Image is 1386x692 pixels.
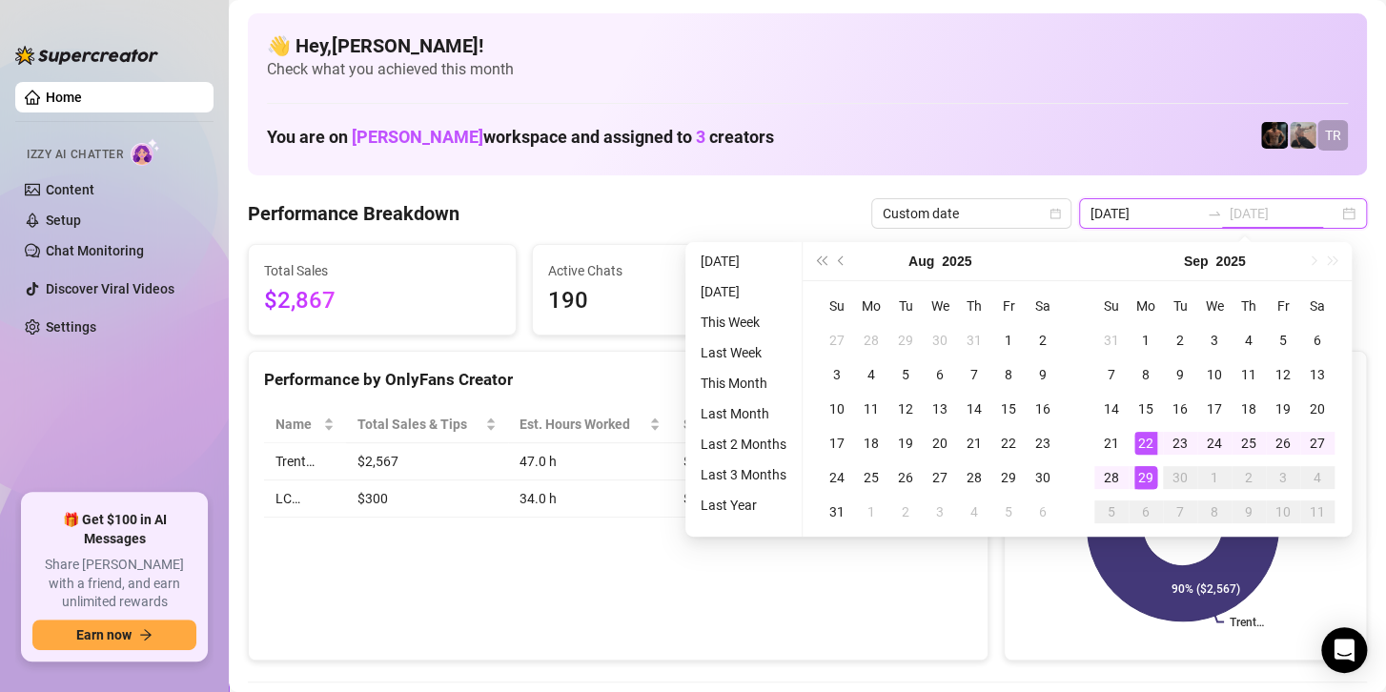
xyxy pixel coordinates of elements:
div: 8 [1134,363,1157,386]
td: 2025-08-14 [957,392,991,426]
input: Start date [1090,203,1199,224]
div: 3 [1203,329,1226,352]
th: Tu [888,289,923,323]
td: 2025-08-08 [991,357,1026,392]
div: 14 [963,397,986,420]
td: 2025-08-26 [888,460,923,495]
div: 12 [1272,363,1294,386]
div: 11 [1306,500,1329,523]
td: 2025-09-11 [1232,357,1266,392]
td: $54.62 [672,443,796,480]
div: 4 [1306,466,1329,489]
div: 2 [1237,466,1260,489]
td: 2025-10-01 [1197,460,1232,495]
div: 27 [825,329,848,352]
div: 10 [1203,363,1226,386]
th: We [923,289,957,323]
td: 2025-09-06 [1300,323,1335,357]
td: 2025-08-22 [991,426,1026,460]
div: 6 [1306,329,1329,352]
td: 2025-08-04 [854,357,888,392]
td: 2025-08-03 [820,357,854,392]
td: $8.82 [672,480,796,518]
td: 2025-09-26 [1266,426,1300,460]
button: Last year (Control + left) [810,242,831,280]
td: 2025-09-01 [854,495,888,529]
td: 2025-09-17 [1197,392,1232,426]
span: Custom date [883,199,1060,228]
td: 2025-09-20 [1300,392,1335,426]
span: TR [1325,125,1341,146]
a: Setup [46,213,81,228]
button: Choose a month [1184,242,1209,280]
span: Active Chats [548,260,785,281]
td: 2025-10-04 [1300,460,1335,495]
div: 26 [894,466,917,489]
td: $2,567 [346,443,508,480]
div: 2 [894,500,917,523]
div: 10 [825,397,848,420]
button: Earn nowarrow-right [32,620,196,650]
a: Discover Viral Videos [46,281,174,296]
td: 2025-09-14 [1094,392,1129,426]
div: 1 [1134,329,1157,352]
td: 2025-09-01 [1129,323,1163,357]
span: Total Sales & Tips [357,414,481,435]
span: Total Sales [264,260,500,281]
div: 27 [928,466,951,489]
td: 2025-08-18 [854,426,888,460]
li: [DATE] [693,250,794,273]
div: 5 [997,500,1020,523]
span: $2,867 [264,283,500,319]
th: Su [1094,289,1129,323]
div: 30 [928,329,951,352]
td: 2025-08-20 [923,426,957,460]
th: Mo [1129,289,1163,323]
td: 2025-08-01 [991,323,1026,357]
span: Check what you achieved this month [267,59,1348,80]
div: 4 [1237,329,1260,352]
span: swap-right [1207,206,1222,221]
td: 2025-07-27 [820,323,854,357]
th: Fr [1266,289,1300,323]
div: 6 [928,363,951,386]
td: 2025-08-28 [957,460,991,495]
button: Choose a month [908,242,934,280]
div: 25 [860,466,883,489]
div: 19 [894,432,917,455]
div: 16 [1031,397,1054,420]
div: 29 [1134,466,1157,489]
div: 1 [997,329,1020,352]
td: 2025-07-31 [957,323,991,357]
td: 2025-07-29 [888,323,923,357]
td: 2025-09-27 [1300,426,1335,460]
td: Trent… [264,443,346,480]
div: 7 [963,363,986,386]
div: 5 [894,363,917,386]
td: 2025-09-03 [1197,323,1232,357]
div: 29 [894,329,917,352]
td: 2025-09-22 [1129,426,1163,460]
div: 23 [1169,432,1192,455]
td: 2025-09-12 [1266,357,1300,392]
div: 9 [1169,363,1192,386]
span: [PERSON_NAME] [352,127,483,147]
td: 2025-10-11 [1300,495,1335,529]
td: 2025-08-21 [957,426,991,460]
td: 47.0 h [508,443,672,480]
div: 21 [1100,432,1123,455]
a: Settings [46,319,96,335]
span: 190 [548,283,785,319]
td: 2025-08-17 [820,426,854,460]
div: 1 [860,500,883,523]
div: 30 [1169,466,1192,489]
th: Sa [1300,289,1335,323]
li: This Week [693,311,794,334]
div: 15 [997,397,1020,420]
td: 2025-09-30 [1163,460,1197,495]
div: 3 [825,363,848,386]
div: 9 [1031,363,1054,386]
td: 2025-08-30 [1026,460,1060,495]
div: 27 [1306,432,1329,455]
td: 2025-09-06 [1026,495,1060,529]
